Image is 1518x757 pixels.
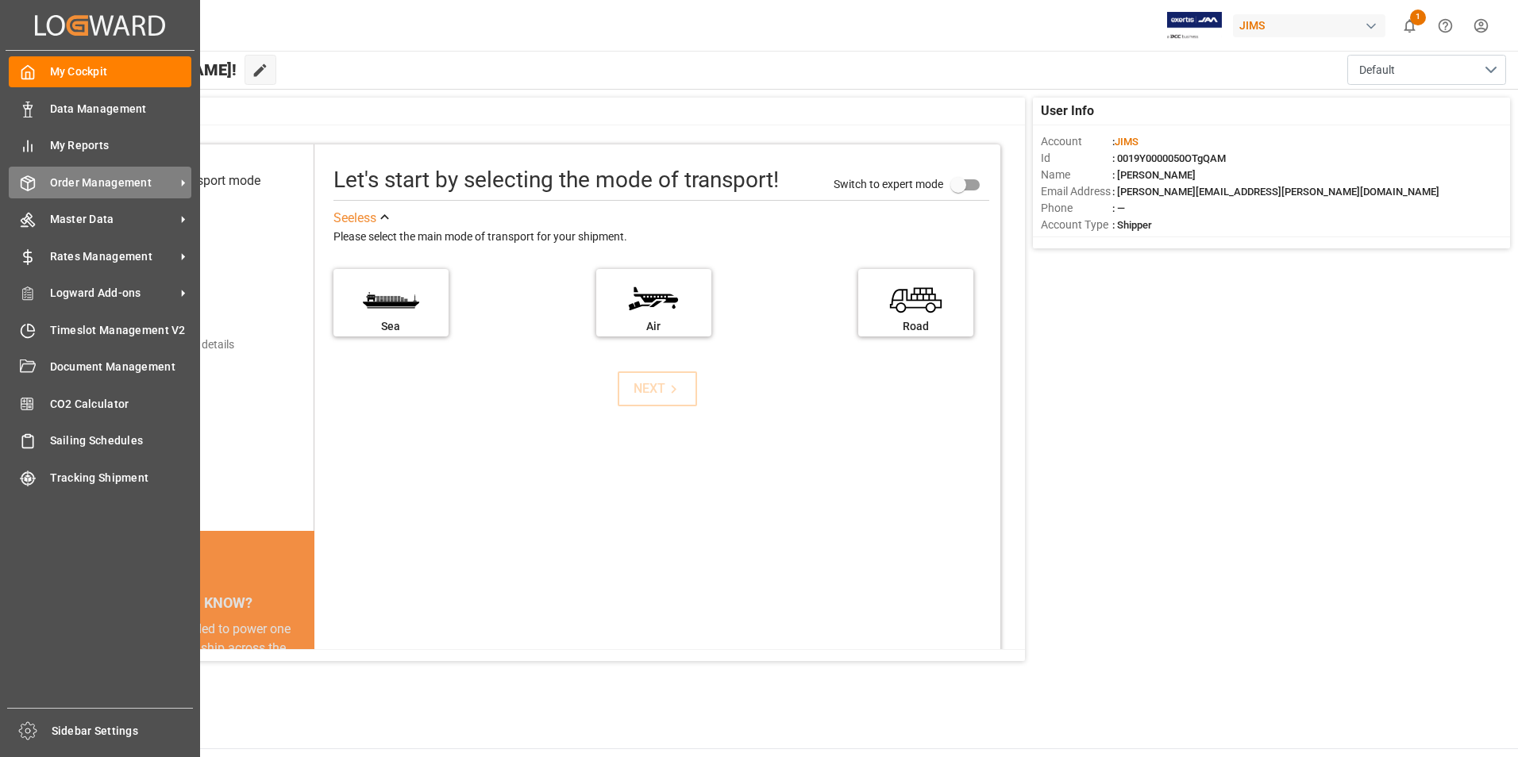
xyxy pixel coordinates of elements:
[135,336,234,353] div: Add shipping details
[834,177,943,190] span: Switch to expert mode
[1359,62,1395,79] span: Default
[1041,102,1094,121] span: User Info
[50,470,192,486] span: Tracking Shipment
[9,314,191,345] a: Timeslot Management V2
[9,93,191,124] a: Data Management
[9,388,191,419] a: CO2 Calculator
[1112,169,1196,181] span: : [PERSON_NAME]
[1112,219,1152,231] span: : Shipper
[1233,10,1392,40] button: JIMS
[1410,10,1426,25] span: 1
[1112,136,1138,148] span: :
[50,101,192,117] span: Data Management
[1233,14,1385,37] div: JIMS
[333,163,779,197] div: Let's start by selecting the mode of transport!
[9,130,191,161] a: My Reports
[50,285,175,302] span: Logward Add-ons
[66,55,237,85] span: Hello [PERSON_NAME]!
[634,379,682,398] div: NEXT
[604,318,703,335] div: Air
[50,432,192,449] span: Sailing Schedules
[50,322,192,339] span: Timeslot Management V2
[292,620,314,753] button: next slide / item
[1167,12,1222,40] img: Exertis%20JAM%20-%20Email%20Logo.jpg_1722504956.jpg
[1041,167,1112,183] span: Name
[618,371,697,406] button: NEXT
[52,723,194,740] span: Sidebar Settings
[50,359,192,375] span: Document Management
[1041,183,1112,200] span: Email Address
[50,211,175,228] span: Master Data
[50,137,192,154] span: My Reports
[333,209,376,228] div: See less
[1041,217,1112,233] span: Account Type
[1392,8,1427,44] button: show 1 new notifications
[866,318,965,335] div: Road
[1041,200,1112,217] span: Phone
[9,56,191,87] a: My Cockpit
[1112,152,1226,164] span: : 0019Y0000050OTgQAM
[9,425,191,456] a: Sailing Schedules
[50,63,192,80] span: My Cockpit
[50,248,175,265] span: Rates Management
[1347,55,1506,85] button: open menu
[1112,202,1125,214] span: : —
[1041,150,1112,167] span: Id
[50,175,175,191] span: Order Management
[9,352,191,382] a: Document Management
[333,228,989,247] div: Please select the main mode of transport for your shipment.
[9,462,191,493] a: Tracking Shipment
[1427,8,1463,44] button: Help Center
[50,396,192,413] span: CO2 Calculator
[1115,136,1138,148] span: JIMS
[341,318,441,335] div: Sea
[1041,133,1112,150] span: Account
[1112,186,1439,198] span: : [PERSON_NAME][EMAIL_ADDRESS][PERSON_NAME][DOMAIN_NAME]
